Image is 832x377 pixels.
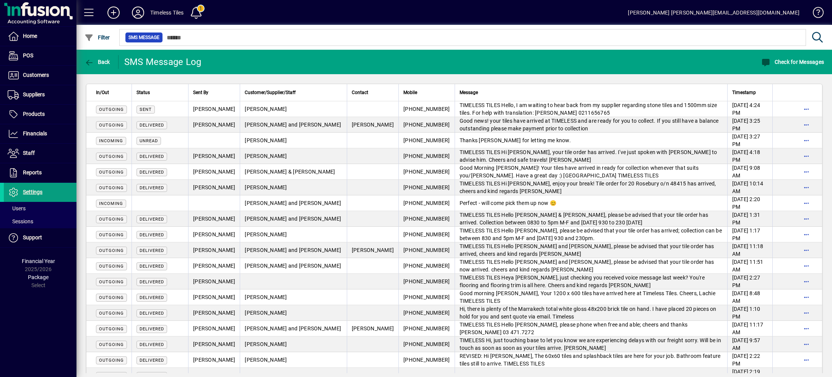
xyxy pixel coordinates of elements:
td: [DATE] 3:25 PM [727,117,772,133]
span: [PERSON_NAME] and [PERSON_NAME] [245,122,341,128]
span: [PERSON_NAME] [245,231,287,237]
span: OUTGOING [99,358,124,363]
span: SMS Message [128,34,159,41]
span: [PHONE_NUMBER] [403,169,450,175]
a: Staff [4,144,76,163]
span: [PHONE_NUMBER] [403,294,450,300]
span: [PERSON_NAME] [245,153,287,159]
span: [PERSON_NAME] [193,216,235,222]
a: POS [4,46,76,65]
td: TIMELESS TILES Hello [PERSON_NAME], please phone when free and able; cheers and thanks [PERSON_NA... [455,321,727,336]
span: [PHONE_NUMBER] [403,310,450,316]
span: Delivered [140,123,164,128]
span: [PERSON_NAME] [193,357,235,363]
span: [PHONE_NUMBER] [403,278,450,284]
button: Back [83,55,112,69]
td: REVISED: Hi [PERSON_NAME], The 60x60 tiles and splashback tiles are here for your job. Bathroom f... [455,352,727,368]
span: [PERSON_NAME] [193,278,235,284]
a: Home [4,27,76,46]
td: [DATE] 1:17 PM [727,227,772,242]
button: Filter [83,31,112,44]
td: [DATE] 9:08 AM [727,164,772,180]
span: Sent [140,107,152,112]
span: [PERSON_NAME] [352,122,394,128]
td: [DATE] 1:31 PM [727,211,772,227]
button: Add [101,6,126,19]
button: More options [800,291,812,303]
td: Good news! your tiles have arrived at TIMELESS and are ready for you to collect. If you still hav... [455,117,727,133]
span: OUTGOING [99,248,124,253]
td: [DATE] 4:18 PM [727,148,772,164]
div: Timeless Tiles [150,6,184,19]
span: Check for Messages [761,59,824,65]
button: More options [800,322,812,335]
span: [PHONE_NUMBER] [403,106,450,112]
td: TIMELESS TILES Hello [PERSON_NAME] and [PERSON_NAME], please be advised that your tile order has ... [455,258,727,274]
span: OUTGOING [99,295,124,300]
td: TIMELESS TILES Hi [PERSON_NAME], your tile order has arrived. I've just spoken with [PERSON_NAME]... [455,148,727,164]
td: [DATE] 2:27 PM [727,274,772,289]
span: [PERSON_NAME] [245,106,287,112]
span: [PERSON_NAME] [193,184,235,190]
span: OUTGOING [99,279,124,284]
span: Unread [140,138,158,143]
span: OUTGOING [99,185,124,190]
a: Knowledge Base [807,2,822,26]
td: [DATE] 11:17 AM [727,321,772,336]
span: Timestamp [732,88,756,97]
span: [PERSON_NAME] [193,247,235,253]
td: [DATE] 11:51 AM [727,258,772,274]
span: [PERSON_NAME] [352,247,394,253]
span: Delivered [140,170,164,175]
span: [PERSON_NAME] [245,310,287,316]
button: More options [800,150,812,162]
span: Staff [23,150,35,156]
span: [PERSON_NAME] and [PERSON_NAME] [245,263,341,269]
span: [PHONE_NUMBER] [403,184,450,190]
a: Suppliers [4,85,76,104]
span: OUTGOING [99,232,124,237]
span: Delivered [140,358,164,363]
td: Good Morning [PERSON_NAME]! Your tiles have arrived in ready for collection whenever that suits y... [455,164,727,180]
td: [DATE] 8:48 AM [727,289,772,305]
td: [DATE] 10:14 AM [727,180,772,195]
span: [PERSON_NAME] and [PERSON_NAME] [245,216,341,222]
td: TIMELESS TILES Hello [PERSON_NAME], please be advised that your tile order has arrived; collectio... [455,227,727,242]
td: TIMELESS TILES Hello [PERSON_NAME] & [PERSON_NAME], please be advised that your tile order has ar... [455,211,727,227]
span: [PERSON_NAME] [193,106,235,112]
span: OUTGOING [99,107,124,112]
app-page-header-button: Back [76,55,119,69]
button: More options [800,338,812,350]
span: OUTGOING [99,342,124,347]
td: Thanks [PERSON_NAME] for letting me know. [455,133,727,148]
a: Reports [4,163,76,182]
button: More options [800,275,812,288]
span: Delivered [140,295,164,300]
span: Delivered [140,232,164,237]
span: OUTGOING [99,123,124,128]
button: More options [800,103,812,115]
span: [PERSON_NAME] [193,153,235,159]
span: Delivered [140,264,164,269]
span: Mobile [403,88,417,97]
a: Users [4,202,76,215]
td: [DATE] 3:27 PM [727,133,772,148]
span: [PERSON_NAME] [245,357,287,363]
span: [PERSON_NAME] [193,122,235,128]
span: OUTGOING [99,327,124,331]
span: [PERSON_NAME] [245,137,287,143]
button: Profile [126,6,150,19]
div: [PERSON_NAME] [PERSON_NAME][EMAIL_ADDRESS][DOMAIN_NAME] [628,6,799,19]
button: More options [800,166,812,178]
span: Sent By [193,88,208,97]
span: Home [23,33,37,39]
span: [PERSON_NAME] [193,169,235,175]
span: Delivered [140,279,164,284]
span: Package [28,274,49,280]
span: Sessions [8,218,33,224]
span: [PHONE_NUMBER] [403,357,450,363]
td: Hi, there is plenty of the Marrakech total white gloss 48x200 brick tile on hand. I have placed 2... [455,305,727,321]
span: [PHONE_NUMBER] [403,137,450,143]
span: [PHONE_NUMBER] [403,325,450,331]
span: In/Out [96,88,109,97]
